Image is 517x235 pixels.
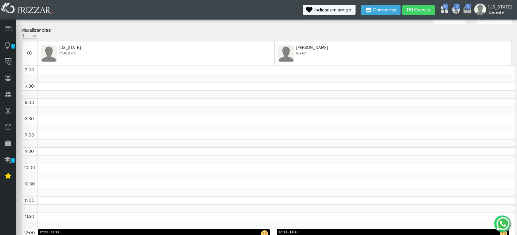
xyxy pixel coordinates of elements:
img: whatsapp.png [495,216,511,231]
span: 10:30 [24,181,35,187]
span: 0 [443,4,448,9]
a: 0 [440,5,447,16]
span: 12:00 - 13:00 [279,230,297,234]
span: [PERSON_NAME] [296,45,328,50]
span: 11:00 [24,198,35,203]
span: 7:30 [25,83,34,89]
span: [US_STATE] [59,45,81,50]
a: 0 [463,5,469,16]
span: 8:30 [25,116,34,122]
span: 1 [11,158,15,163]
span: 11:30 [25,214,34,219]
span: 9:30 [25,149,34,154]
span: Profissional [59,51,76,55]
label: 1 [22,33,32,38]
button: Gaveta [402,5,435,15]
span: 0 [454,4,460,9]
button: Indicar um amigo [303,5,356,15]
img: FuncionarioFotoBean_get.xhtml [278,45,294,62]
span: Comandas [373,8,396,12]
span: 1 [11,44,15,49]
button: Comandas [361,5,401,15]
span: 12:00 - 13:00 [40,230,59,234]
img: FuncionarioFotoBean_get.xhtml [41,45,57,62]
a: [US_STATE] Gerente [474,4,514,17]
span: Auxiliar [296,51,307,55]
span: Indicar um amigo [314,8,351,12]
span: 10:00 [24,165,35,170]
span: 0 [465,4,471,9]
span: Gaveta [414,8,430,12]
span: Gerente [488,10,512,15]
span: 9:00 [25,132,34,138]
span: 8:00 [25,100,34,105]
label: visualizar dias: [22,27,51,33]
a: 0 [451,5,458,16]
span: [US_STATE] [488,4,512,10]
